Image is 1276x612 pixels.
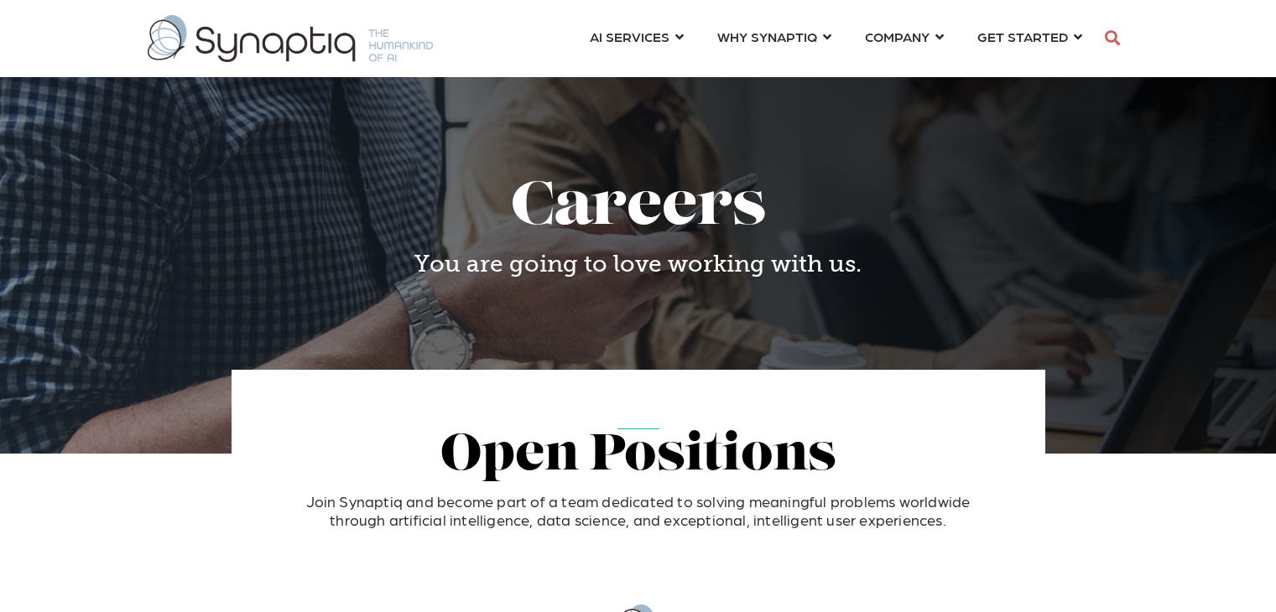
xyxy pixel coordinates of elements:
[286,429,991,485] h2: Open Positions
[865,21,944,52] a: COMPANY
[573,8,1099,69] nav: menu
[148,15,433,62] img: synaptiq logo-1
[244,250,1033,278] h4: You are going to love working with us.
[590,21,684,52] a: AI SERVICES
[590,25,669,48] span: AI SERVICES
[244,176,1033,242] h1: Careers
[306,492,971,528] span: Join Synaptiq and become part of a team dedicated to solving meaningful problems worldwide throug...
[977,25,1068,48] span: GET STARTED
[865,25,930,48] span: COMPANY
[977,21,1082,52] a: GET STARTED
[717,25,817,48] span: WHY SYNAPTIQ
[717,21,831,52] a: WHY SYNAPTIQ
